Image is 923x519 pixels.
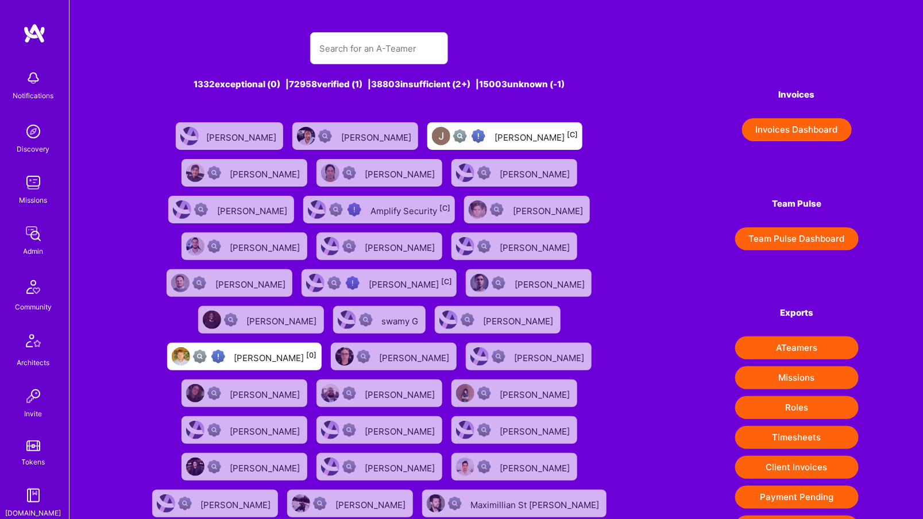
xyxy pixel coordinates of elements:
[17,357,50,369] div: Architects
[347,203,361,216] img: High Potential User
[359,313,373,327] img: Not Scrubbed
[177,375,312,412] a: User AvatarNot Scrubbed[PERSON_NAME]
[206,129,279,144] div: [PERSON_NAME]
[735,227,859,250] button: Team Pulse Dashboard
[134,78,624,90] div: 1332 exceptional (0) | 72958 verified (1) | 38803 insufficient (2+) | 15003 unknown (-1)
[338,311,356,329] img: User Avatar
[439,311,458,329] img: User Avatar
[447,228,582,265] a: User AvatarNot Scrubbed[PERSON_NAME]
[342,166,356,180] img: Not Scrubbed
[177,412,312,448] a: User AvatarNot Scrubbed[PERSON_NAME]
[365,423,438,437] div: [PERSON_NAME]
[456,164,474,182] img: User Avatar
[224,313,238,327] img: Not Scrubbed
[735,308,859,318] h4: Exports
[186,384,204,402] img: User Avatar
[20,194,48,206] div: Missions
[177,448,312,485] a: User AvatarNot Scrubbed[PERSON_NAME]
[515,276,587,291] div: [PERSON_NAME]
[308,200,326,219] img: User Avatar
[326,338,461,375] a: User AvatarNot Scrubbed[PERSON_NAME]
[26,440,40,451] img: tokens
[341,129,414,144] div: [PERSON_NAME]
[492,276,505,290] img: Not Scrubbed
[461,313,474,327] img: Not Scrubbed
[312,154,447,191] a: User AvatarNot Scrubbed[PERSON_NAME]
[461,338,596,375] a: User AvatarNot Scrubbed[PERSON_NAME]
[20,329,47,357] img: Architects
[427,494,445,513] img: User Avatar
[157,494,175,513] img: User Avatar
[500,165,573,180] div: [PERSON_NAME]
[500,459,573,474] div: [PERSON_NAME]
[735,426,859,449] button: Timesheets
[194,203,208,216] img: Not Scrubbed
[477,386,491,400] img: Not Scrubbed
[490,203,504,216] img: Not Scrubbed
[430,301,565,338] a: User AvatarNot Scrubbed[PERSON_NAME]
[15,301,52,313] div: Community
[171,118,288,154] a: User Avatar[PERSON_NAME]
[382,312,421,327] div: swamy G
[735,456,859,479] button: Client Invoices
[423,118,587,154] a: User AvatarNot fully vettedHigh Potential User[PERSON_NAME][C]
[432,127,450,145] img: User Avatar
[456,421,474,439] img: User Avatar
[327,276,341,290] img: Not fully vetted
[22,171,45,194] img: teamwork
[365,165,438,180] div: [PERSON_NAME]
[24,245,44,257] div: Admin
[171,274,190,292] img: User Avatar
[329,203,343,216] img: Not fully vetted
[215,276,288,291] div: [PERSON_NAME]
[500,239,573,254] div: [PERSON_NAME]
[22,120,45,143] img: discovery
[186,421,204,439] img: User Avatar
[742,118,852,141] button: Invoices Dashboard
[735,366,859,389] button: Missions
[342,460,356,474] img: Not Scrubbed
[312,448,447,485] a: User AvatarNot Scrubbed[PERSON_NAME]
[500,386,573,401] div: [PERSON_NAME]
[318,129,332,143] img: Not Scrubbed
[447,412,582,448] a: User AvatarNot Scrubbed[PERSON_NAME]
[312,375,447,412] a: User AvatarNot Scrubbed[PERSON_NAME]
[22,385,45,408] img: Invite
[164,191,299,228] a: User AvatarNot Scrubbed[PERSON_NAME]
[369,276,452,291] div: [PERSON_NAME]
[299,191,459,228] a: User AvatarNot fully vettedHigh Potential UserAmplify Security[C]
[207,423,221,437] img: Not Scrubbed
[193,350,207,363] img: Not fully vetted
[342,386,356,400] img: Not Scrubbed
[247,312,319,327] div: [PERSON_NAME]
[484,312,556,327] div: [PERSON_NAME]
[312,228,447,265] a: User AvatarNot Scrubbed[PERSON_NAME]
[735,118,859,141] a: Invoices Dashboard
[380,349,452,364] div: [PERSON_NAME]
[25,408,43,420] div: Invite
[22,456,45,468] div: Tokens
[321,458,339,476] img: User Avatar
[335,347,354,366] img: User Avatar
[297,127,315,145] img: User Avatar
[735,336,859,359] button: ATeamers
[207,166,221,180] img: Not Scrubbed
[313,497,327,510] img: Not Scrubbed
[453,129,467,143] img: Not fully vetted
[6,507,61,519] div: [DOMAIN_NAME]
[230,423,303,437] div: [PERSON_NAME]
[321,164,339,182] img: User Avatar
[735,396,859,419] button: Roles
[230,386,303,401] div: [PERSON_NAME]
[297,265,461,301] a: User AvatarNot fully vettedHigh Potential User[PERSON_NAME][C]
[477,239,491,253] img: Not Scrubbed
[230,239,303,254] div: [PERSON_NAME]
[459,191,594,228] a: User AvatarNot Scrubbed[PERSON_NAME]
[470,347,489,366] img: User Avatar
[319,34,439,63] input: Search for an A-Teamer
[211,350,225,363] img: High Potential User
[186,458,204,476] img: User Avatar
[357,350,370,363] img: Not Scrubbed
[234,349,317,364] div: [PERSON_NAME]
